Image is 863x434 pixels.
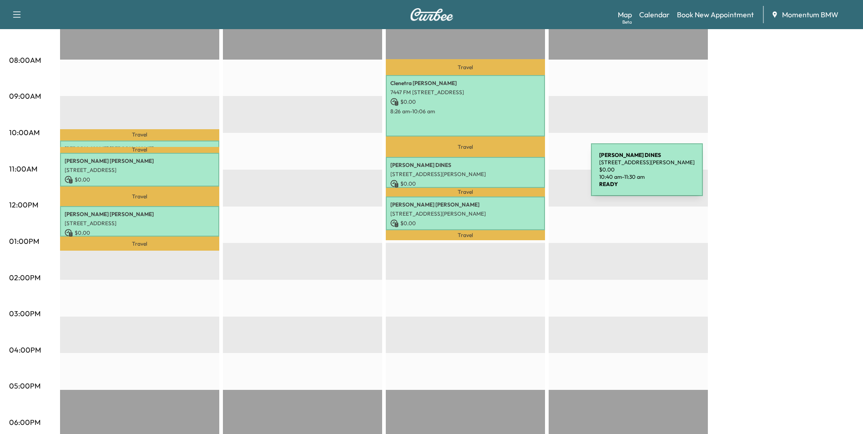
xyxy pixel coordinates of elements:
p: 10:00AM [9,127,40,138]
p: 02:00PM [9,272,40,283]
p: 03:00PM [9,308,40,319]
div: Beta [622,19,632,25]
p: [PERSON_NAME] [PERSON_NAME] [65,211,215,218]
p: [STREET_ADDRESS][PERSON_NAME] [390,171,540,178]
p: Travel [60,129,219,141]
a: MapBeta [618,9,632,20]
p: [PERSON_NAME] [PERSON_NAME] [65,145,215,152]
p: [PERSON_NAME] DINES [390,161,540,169]
p: Travel [386,136,545,157]
p: 06:00PM [9,417,40,428]
p: [STREET_ADDRESS] [65,220,215,227]
p: $ 0.00 [65,176,215,184]
p: Travel [386,230,545,241]
p: Travel [60,187,219,206]
p: [PERSON_NAME] [PERSON_NAME] [65,157,215,165]
p: 08:00AM [9,55,41,66]
span: Momentum BMW [782,9,838,20]
p: Clenetra [PERSON_NAME] [390,80,540,87]
a: Book New Appointment [677,9,754,20]
p: Travel [60,147,219,153]
p: 01:00PM [9,236,39,247]
p: Travel [386,188,545,197]
p: 11:44 am - 12:39 pm [390,229,540,237]
p: $ 0.00 [390,219,540,227]
p: 12:00PM [9,199,38,210]
p: Travel [386,59,545,75]
p: 11:00AM [9,163,37,174]
p: [PERSON_NAME] [PERSON_NAME] [390,201,540,208]
p: 09:00AM [9,91,41,101]
p: $ 0.00 [390,98,540,106]
p: 05:00PM [9,380,40,391]
p: 8:26 am - 10:06 am [390,108,540,115]
p: 10:33 am - 11:28 am [65,186,215,193]
p: [STREET_ADDRESS][PERSON_NAME] [390,210,540,217]
p: [STREET_ADDRESS] [65,167,215,174]
p: 7447 FM [STREET_ADDRESS] [390,89,540,96]
p: 04:00PM [9,344,41,355]
p: Travel [60,237,219,251]
p: $ 0.00 [65,229,215,237]
a: Calendar [639,9,670,20]
p: $ 0.00 [390,180,540,188]
img: Curbee Logo [410,8,454,21]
